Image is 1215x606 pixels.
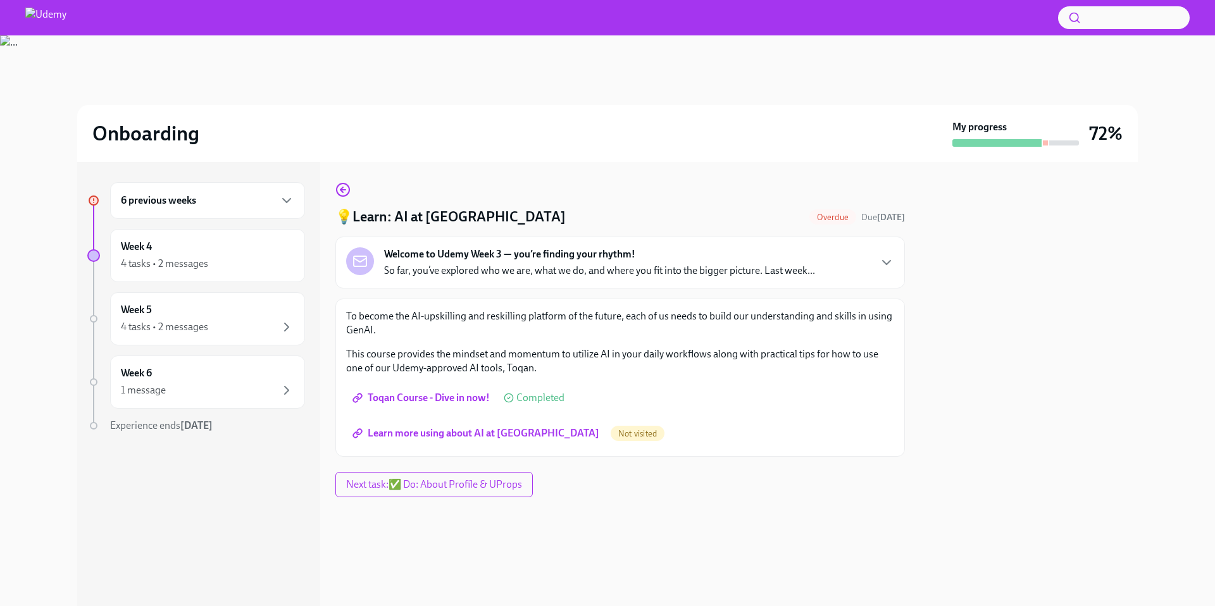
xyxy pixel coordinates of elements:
h6: Week 6 [121,366,152,380]
h6: Week 4 [121,240,152,254]
p: To become the AI-upskilling and reskilling platform of the future, each of us needs to build our ... [346,309,894,337]
div: 1 message [121,383,166,397]
div: 6 previous weeks [110,182,305,219]
button: Next task:✅ Do: About Profile & UProps [335,472,533,497]
span: Completed [516,393,564,403]
img: Udemy [25,8,66,28]
a: Week 44 tasks • 2 messages [87,229,305,282]
a: Week 61 message [87,356,305,409]
h4: 💡Learn: AI at [GEOGRAPHIC_DATA] [335,207,566,226]
span: Overdue [809,213,856,222]
span: August 30th, 2025 17:00 [861,211,905,223]
div: 4 tasks • 2 messages [121,320,208,334]
p: This course provides the mindset and momentum to utilize AI in your daily workflows along with pr... [346,347,894,375]
span: Toqan Course - Dive in now! [355,392,490,404]
h3: 72% [1089,122,1123,145]
a: Week 54 tasks • 2 messages [87,292,305,345]
h6: 6 previous weeks [121,194,196,207]
a: Learn more using about AI at [GEOGRAPHIC_DATA] [346,421,608,446]
span: Not visited [611,429,664,438]
a: Toqan Course - Dive in now! [346,385,499,411]
strong: [DATE] [877,212,905,223]
strong: [DATE] [180,419,213,431]
h2: Onboarding [92,121,199,146]
span: Experience ends [110,419,213,431]
h6: Week 5 [121,303,152,317]
span: Next task : ✅ Do: About Profile & UProps [346,478,522,491]
strong: My progress [952,120,1007,134]
span: Learn more using about AI at [GEOGRAPHIC_DATA] [355,427,599,440]
span: Due [861,212,905,223]
p: So far, you’ve explored who we are, what we do, and where you fit into the bigger picture. Last w... [384,264,815,278]
div: 4 tasks • 2 messages [121,257,208,271]
strong: Welcome to Udemy Week 3 — you’re finding your rhythm! [384,247,635,261]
